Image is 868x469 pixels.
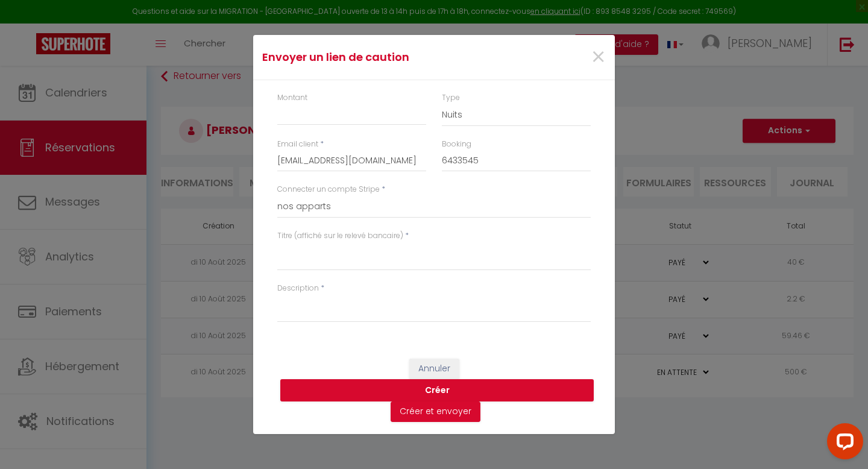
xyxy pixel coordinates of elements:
span: × [591,39,606,75]
label: Titre (affiché sur le relevé bancaire) [277,230,403,242]
label: Type [442,92,460,104]
button: Close [591,45,606,71]
label: Description [277,283,319,294]
iframe: LiveChat chat widget [817,418,868,469]
button: Créer [280,379,594,402]
h4: Envoyer un lien de caution [262,49,486,66]
button: Créer et envoyer [391,401,480,422]
button: Annuler [409,359,459,379]
label: Connecter un compte Stripe [277,184,380,195]
label: Booking [442,139,471,150]
label: Montant [277,92,307,104]
label: Email client [277,139,318,150]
